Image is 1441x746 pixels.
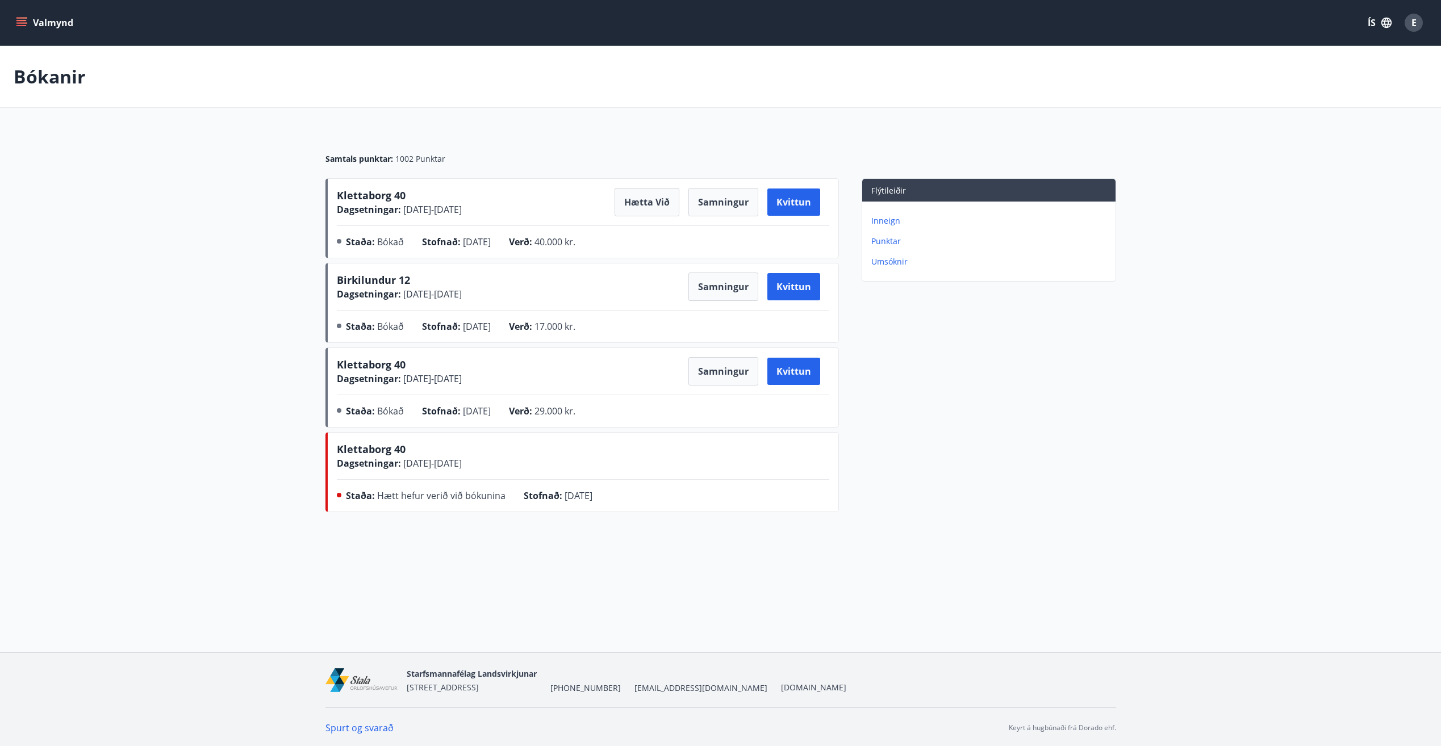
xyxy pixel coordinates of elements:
span: Stofnað : [422,320,461,333]
button: menu [14,12,78,33]
a: [DOMAIN_NAME] [781,682,846,693]
span: 17.000 kr. [534,320,575,333]
span: [DATE] - [DATE] [401,288,462,300]
button: Kvittun [767,188,820,216]
span: Dagsetningar : [337,288,401,300]
span: Starfsmannafélag Landsvirkjunar [407,668,537,679]
span: Flýtileiðir [871,185,906,196]
p: Umsóknir [871,256,1111,267]
button: Hætta við [615,188,679,216]
span: Klettaborg 40 [337,358,406,371]
button: Samningur [688,188,758,216]
span: E [1411,16,1417,29]
span: [DATE] [463,405,491,417]
span: 1002 Punktar [395,153,445,165]
span: Bókað [377,405,404,417]
span: [STREET_ADDRESS] [407,682,479,693]
span: Samtals punktar : [325,153,393,165]
span: Staða : [346,320,375,333]
span: Hætt hefur verið við bókunina [377,489,506,502]
span: Stofnað : [422,405,461,417]
span: Verð : [509,320,532,333]
span: [DATE] - [DATE] [401,372,462,385]
span: [DATE] [463,320,491,333]
p: Keyrt á hugbúnaði frá Dorado ehf. [1009,723,1116,733]
button: Samningur [688,273,758,301]
span: Bókað [377,320,404,333]
p: Punktar [871,236,1111,247]
span: Staða : [346,489,375,502]
button: ÍS [1361,12,1398,33]
span: Bókað [377,236,404,248]
span: Dagsetningar : [337,203,401,216]
span: Birkilundur 12 [337,273,410,287]
span: Staða : [346,405,375,417]
span: Verð : [509,405,532,417]
span: [DATE] [565,489,592,502]
p: Inneign [871,215,1111,227]
span: Klettaborg 40 [337,188,406,202]
span: [EMAIL_ADDRESS][DOMAIN_NAME] [634,682,767,694]
span: Stofnað : [422,236,461,248]
span: Verð : [509,236,532,248]
img: mEl60ZlWq2dfEsT9wIdje1duLb4bJloCzzh6OZwP.png [325,668,398,693]
span: [DATE] - [DATE] [401,203,462,216]
span: Stofnað : [524,489,562,502]
span: [DATE] - [DATE] [401,457,462,470]
a: Spurt og svarað [325,722,394,734]
button: Kvittun [767,273,820,300]
span: Staða : [346,236,375,248]
button: E [1400,9,1427,36]
span: 40.000 kr. [534,236,575,248]
span: Dagsetningar : [337,457,401,470]
span: [PHONE_NUMBER] [550,682,621,694]
span: Dagsetningar : [337,372,401,385]
button: Samningur [688,357,758,385]
span: 29.000 kr. [534,405,575,417]
button: Kvittun [767,358,820,385]
p: Bókanir [14,64,86,89]
span: Klettaborg 40 [337,442,406,456]
span: [DATE] [463,236,491,248]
